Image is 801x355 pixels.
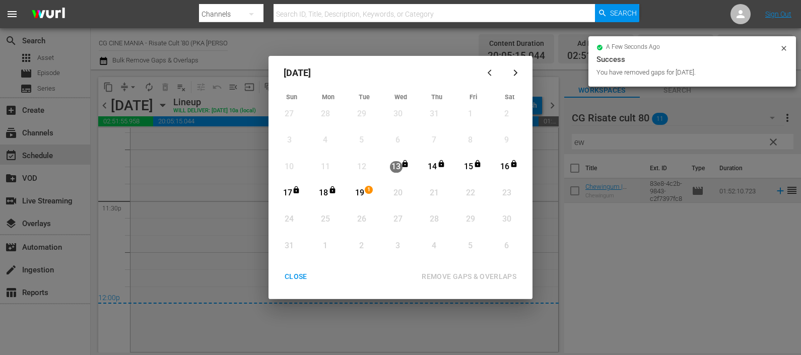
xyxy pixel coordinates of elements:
[322,93,335,101] span: Mon
[428,187,440,199] div: 21
[283,240,296,252] div: 31
[391,134,404,146] div: 6
[355,108,368,120] div: 29
[500,108,513,120] div: 2
[464,187,477,199] div: 22
[765,10,791,18] a: Sign Out
[274,90,527,262] div: Month View
[317,187,330,199] div: 18
[277,270,315,283] div: CLOSE
[505,93,514,101] span: Sat
[24,3,73,26] img: ans4CAIJ8jUAAAAAAAAAAAAAAAAAAAAAAAAgQb4GAAAAAAAAAAAAAAAAAAAAAAAAJMjXAAAAAAAAAAAAAAAAAAAAAAAAgAT5G...
[391,240,404,252] div: 3
[319,214,331,225] div: 25
[499,161,511,173] div: 16
[283,161,296,173] div: 10
[596,67,777,78] div: You have removed gaps for [DATE].
[431,93,442,101] span: Thu
[500,134,513,146] div: 9
[428,214,440,225] div: 28
[355,240,368,252] div: 2
[426,161,439,173] div: 14
[500,214,513,225] div: 30
[283,108,296,120] div: 27
[464,134,477,146] div: 8
[319,240,331,252] div: 1
[464,108,477,120] div: 1
[355,161,368,173] div: 12
[6,8,18,20] span: menu
[464,240,477,252] div: 5
[394,93,407,101] span: Wed
[355,214,368,225] div: 26
[283,214,296,225] div: 24
[606,43,660,51] span: a few seconds ago
[281,187,294,199] div: 17
[391,214,404,225] div: 27
[365,186,372,194] span: 1
[500,240,513,252] div: 6
[470,93,477,101] span: Fri
[390,161,403,173] div: 13
[464,214,477,225] div: 29
[596,53,788,65] div: Success
[319,161,331,173] div: 11
[500,187,513,199] div: 23
[354,187,366,199] div: 19
[355,134,368,146] div: 5
[610,4,637,22] span: Search
[359,93,370,101] span: Tue
[428,240,440,252] div: 4
[274,61,479,85] div: [DATE]
[462,161,475,173] div: 15
[286,93,297,101] span: Sun
[319,134,331,146] div: 4
[391,187,404,199] div: 20
[319,108,331,120] div: 28
[428,134,440,146] div: 7
[391,108,404,120] div: 30
[428,108,440,120] div: 31
[283,134,296,146] div: 3
[273,267,319,286] button: CLOSE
